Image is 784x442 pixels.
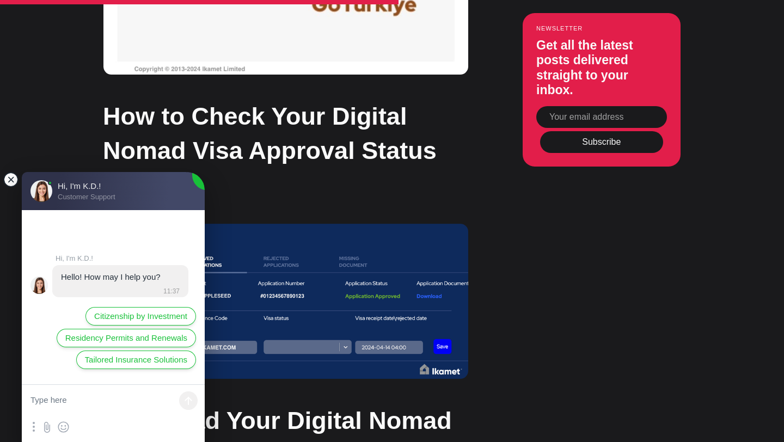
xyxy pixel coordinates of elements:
[65,332,187,344] span: Residency Permits and Renewals
[536,38,667,97] h3: Get all the latest posts delivered straight to your inbox.
[536,25,667,32] small: Newsletter
[160,287,180,295] jdiv: 11:37
[536,106,667,127] input: Your email address
[94,310,187,322] span: Citizenship by Investment
[540,131,663,153] button: Subscribe
[52,265,188,297] jdiv: 10.09.25 11:37:51
[30,277,48,294] jdiv: Hi, I'm K.D.!
[61,272,161,281] jdiv: Hello! How may I help you?
[103,99,468,202] h2: How to Check Your Digital Nomad Visa Approval Status Online
[56,254,188,262] jdiv: Hi, I'm K.D.!
[85,354,187,366] span: Tailored Insurance Solutions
